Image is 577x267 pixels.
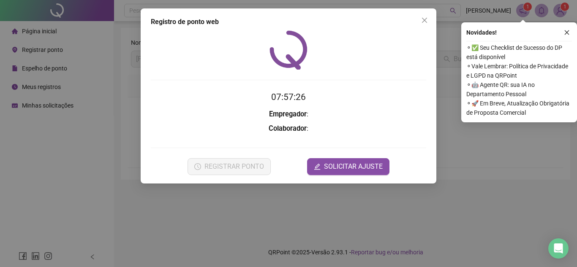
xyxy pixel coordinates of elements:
[466,43,572,62] span: ⚬ ✅ Seu Checklist de Sucesso do DP está disponível
[307,158,389,175] button: editSOLICITAR AJUSTE
[151,123,426,134] h3: :
[324,162,383,172] span: SOLICITAR AJUSTE
[269,110,307,118] strong: Empregador
[271,92,306,102] time: 07:57:26
[466,99,572,117] span: ⚬ 🚀 Em Breve, Atualização Obrigatória de Proposta Comercial
[151,17,426,27] div: Registro de ponto web
[314,163,321,170] span: edit
[564,30,570,35] span: close
[466,62,572,80] span: ⚬ Vale Lembrar: Política de Privacidade e LGPD na QRPoint
[269,124,307,132] strong: Colaborador
[421,17,428,24] span: close
[418,13,431,27] button: Close
[188,158,271,175] button: REGISTRAR PONTO
[151,109,426,120] h3: :
[466,80,572,99] span: ⚬ 🤖 Agente QR: sua IA no Departamento Pessoal
[548,238,569,259] div: Open Intercom Messenger
[466,28,497,37] span: Novidades !
[269,30,308,70] img: QRPoint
